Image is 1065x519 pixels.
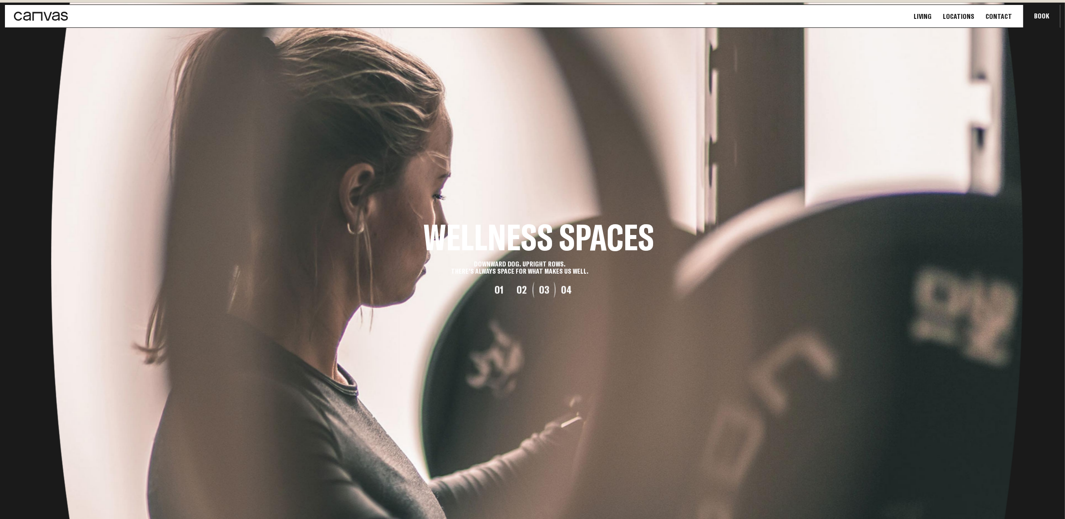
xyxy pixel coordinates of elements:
a: Contact [983,12,1015,21]
p: DOWNWARD DOG. UPRIGHT ROWS. THERE'S ALWAYS SPACE FOR WHAT MAKES US WELL. [423,260,616,275]
button: 04 [555,284,578,295]
h2: Wellness Spaces [423,222,654,253]
button: 03 [533,284,555,295]
a: Locations [940,12,977,21]
button: 01 [488,284,510,295]
button: Book [1023,5,1060,27]
button: 02 [510,284,533,295]
a: Living [911,12,934,21]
